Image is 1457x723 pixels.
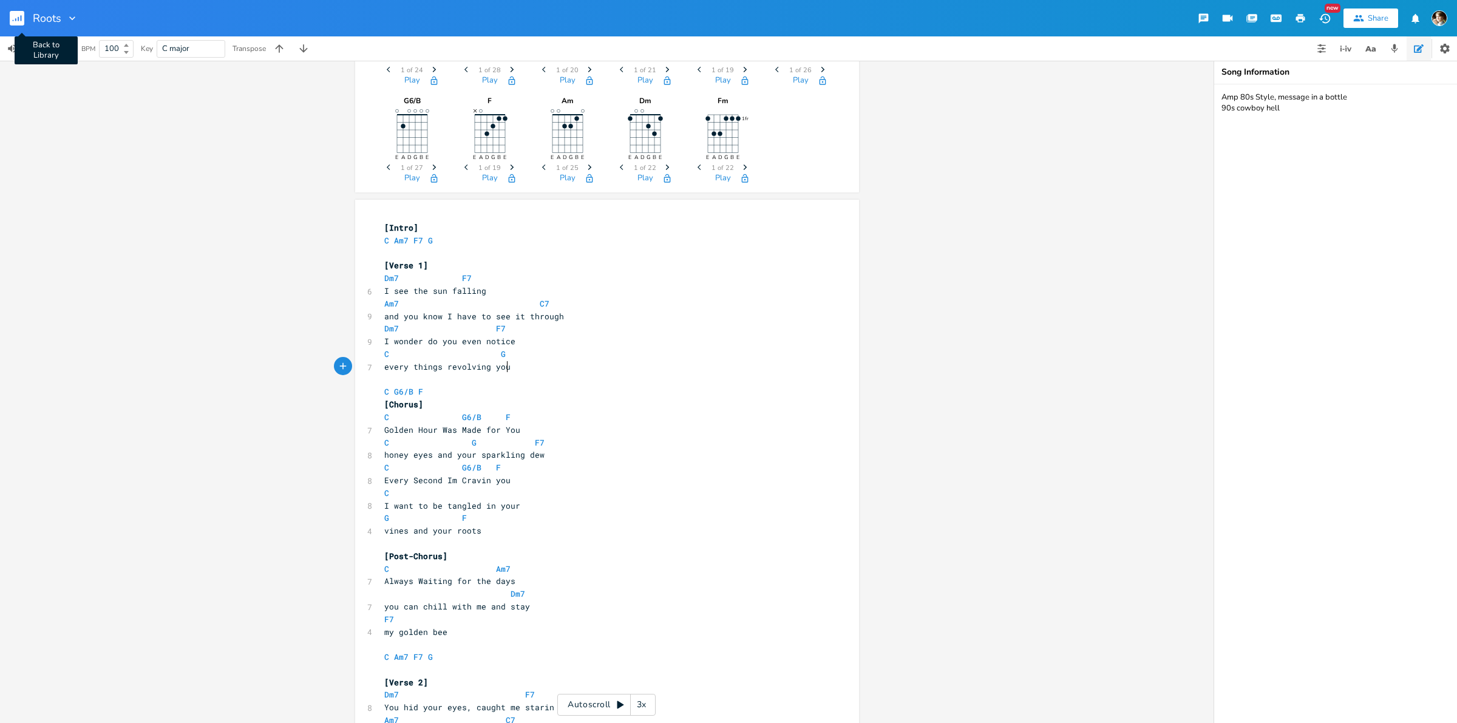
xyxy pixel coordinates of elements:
[395,154,398,161] text: E
[615,97,676,104] div: Dm
[693,97,753,104] div: Fm
[482,174,498,184] button: Play
[556,67,579,73] span: 1 of 20
[462,412,481,423] span: G6/B
[540,298,549,309] span: C7
[462,273,472,283] span: F7
[556,165,579,171] span: 1 of 25
[484,154,489,161] text: D
[715,76,731,86] button: Play
[384,651,389,662] span: C
[404,76,420,86] button: Play
[646,154,650,161] text: G
[1221,68,1450,76] div: Song Information
[384,601,530,612] span: you can chill with me and stay
[384,475,511,486] span: Every Second Im Cravin you
[384,614,394,625] span: F7
[384,500,520,511] span: I want to be tangled in your
[557,694,656,716] div: Autoscroll
[384,563,389,574] span: C
[401,67,423,73] span: 1 of 24
[712,67,734,73] span: 1 of 19
[1313,7,1337,29] button: New
[404,174,420,184] button: Play
[1368,13,1388,24] div: Share
[652,154,656,161] text: B
[384,512,389,523] span: G
[384,386,389,397] span: C
[550,154,553,161] text: E
[631,694,653,716] div: 3x
[419,154,423,161] text: B
[394,386,413,397] span: G6/B
[384,336,515,347] span: I wonder do you even notice
[741,115,748,122] text: 1fr
[384,424,520,435] span: Golden Hour Was Made for You
[401,165,423,171] span: 1 of 27
[418,386,423,397] span: F
[628,154,631,161] text: E
[413,235,423,246] span: F7
[384,235,389,246] span: C
[560,76,576,86] button: Play
[724,154,728,161] text: G
[384,323,399,334] span: Dm7
[384,449,545,460] span: honey eyes and your sparkling dew
[384,298,399,309] span: Am7
[413,651,423,662] span: F7
[478,154,483,161] text: A
[233,45,266,52] div: Transpose
[560,174,576,184] button: Play
[568,154,572,161] text: G
[478,165,501,171] span: 1 of 19
[712,165,734,171] span: 1 of 22
[637,174,653,184] button: Play
[384,412,389,423] span: C
[141,45,153,52] div: Key
[1214,84,1457,723] textarea: Amp 80s Style, message in a bottle 90s cowboy hell
[462,462,481,473] span: G6/B
[793,76,809,86] button: Play
[428,651,433,662] span: G
[705,154,708,161] text: E
[789,67,812,73] span: 1 of 26
[394,651,409,662] span: Am7
[384,437,389,448] span: C
[730,154,733,161] text: B
[384,361,511,372] span: every things revolving you
[634,154,638,161] text: A
[384,348,389,359] span: C
[460,97,520,104] div: F
[384,525,481,536] span: vines and your roots
[503,154,506,161] text: E
[715,174,731,184] button: Play
[384,702,554,713] span: You hid your eyes, caught me starin
[537,97,598,104] div: Am
[580,154,583,161] text: E
[496,462,501,473] span: F
[407,154,411,161] text: D
[473,106,477,115] text: ×
[384,575,515,586] span: Always Waiting for the days
[81,46,95,52] div: BPM
[384,311,564,322] span: and you know I have to see it through
[497,154,500,161] text: B
[491,154,495,161] text: G
[425,154,428,161] text: E
[394,235,409,246] span: Am7
[33,13,61,24] span: Roots
[478,67,501,73] span: 1 of 28
[736,154,739,161] text: E
[384,677,428,688] span: [Verse 2]
[718,154,722,161] text: D
[384,399,423,410] span: [Chorus]
[506,412,511,423] span: F
[535,437,545,448] span: F7
[634,67,656,73] span: 1 of 21
[658,154,661,161] text: E
[574,154,578,161] text: B
[1432,10,1447,26] img: Robert Wise
[384,273,399,283] span: Dm7
[637,76,653,86] button: Play
[162,43,189,54] span: C major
